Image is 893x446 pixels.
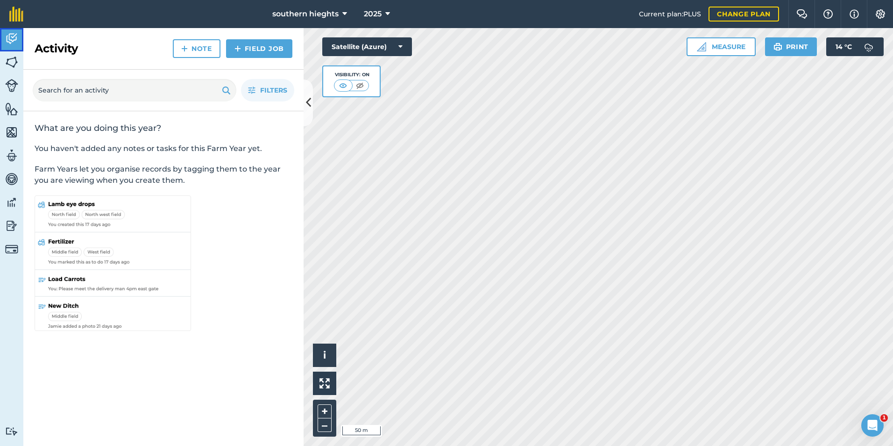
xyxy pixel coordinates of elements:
[35,122,292,134] h2: What are you doing this year?
[5,243,18,256] img: svg+xml;base64,PD94bWwgdmVyc2lvbj0iMS4wIiBlbmNvZGluZz0idXRmLTgiPz4KPCEtLSBHZW5lcmF0b3I6IEFkb2JlIE...
[5,149,18,163] img: svg+xml;base64,PD94bWwgdmVyc2lvbj0iMS4wIiBlbmNvZGluZz0idXRmLTgiPz4KPCEtLSBHZW5lcmF0b3I6IEFkb2JlIE...
[5,32,18,46] img: svg+xml;base64,PD94bWwgdmVyc2lvbj0iMS4wIiBlbmNvZGluZz0idXRmLTgiPz4KPCEtLSBHZW5lcmF0b3I6IEFkb2JlIE...
[318,418,332,432] button: –
[765,37,817,56] button: Print
[222,85,231,96] img: svg+xml;base64,PHN2ZyB4bWxucz0iaHR0cDovL3d3dy53My5vcmcvMjAwMC9zdmciIHdpZHRoPSIxOSIgaGVpZ2h0PSIyNC...
[826,37,884,56] button: 14 °C
[313,344,336,367] button: i
[226,39,292,58] a: Field Job
[323,349,326,361] span: i
[861,414,884,437] iframe: Intercom live chat
[319,378,330,388] img: Four arrows, one pointing top left, one top right, one bottom right and the last bottom left
[35,164,292,186] p: Farm Years let you organise records by tagging them to the year you are viewing when you create t...
[5,427,18,436] img: svg+xml;base64,PD94bWwgdmVyc2lvbj0iMS4wIiBlbmNvZGluZz0idXRmLTgiPz4KPCEtLSBHZW5lcmF0b3I6IEFkb2JlIE...
[836,37,852,56] span: 14 ° C
[234,43,241,54] img: svg+xml;base64,PHN2ZyB4bWxucz0iaHR0cDovL3d3dy53My5vcmcvMjAwMC9zdmciIHdpZHRoPSIxNCIgaGVpZ2h0PSIyNC...
[272,8,339,20] span: southern hieghts
[5,55,18,69] img: svg+xml;base64,PHN2ZyB4bWxucz0iaHR0cDovL3d3dy53My5vcmcvMjAwMC9zdmciIHdpZHRoPSI1NiIgaGVpZ2h0PSI2MC...
[639,9,701,19] span: Current plan : PLUS
[709,7,779,22] a: Change plan
[5,195,18,209] img: svg+xml;base64,PD94bWwgdmVyc2lvbj0iMS4wIiBlbmNvZGluZz0idXRmLTgiPz4KPCEtLSBHZW5lcmF0b3I6IEFkb2JlIE...
[822,9,834,19] img: A question mark icon
[354,81,366,90] img: svg+xml;base64,PHN2ZyB4bWxucz0iaHR0cDovL3d3dy53My5vcmcvMjAwMC9zdmciIHdpZHRoPSI1MCIgaGVpZ2h0PSI0MC...
[35,143,292,154] p: You haven't added any notes or tasks for this Farm Year yet.
[697,42,706,51] img: Ruler icon
[773,41,782,52] img: svg+xml;base64,PHN2ZyB4bWxucz0iaHR0cDovL3d3dy53My5vcmcvMjAwMC9zdmciIHdpZHRoPSIxOSIgaGVpZ2h0PSIyNC...
[322,37,412,56] button: Satellite (Azure)
[35,41,78,56] h2: Activity
[33,79,236,101] input: Search for an activity
[880,414,888,422] span: 1
[173,39,220,58] a: Note
[5,219,18,233] img: svg+xml;base64,PD94bWwgdmVyc2lvbj0iMS4wIiBlbmNvZGluZz0idXRmLTgiPz4KPCEtLSBHZW5lcmF0b3I6IEFkb2JlIE...
[859,37,878,56] img: svg+xml;base64,PD94bWwgdmVyc2lvbj0iMS4wIiBlbmNvZGluZz0idXRmLTgiPz4KPCEtLSBHZW5lcmF0b3I6IEFkb2JlIE...
[5,79,18,92] img: svg+xml;base64,PD94bWwgdmVyc2lvbj0iMS4wIiBlbmNvZGluZz0idXRmLTgiPz4KPCEtLSBHZW5lcmF0b3I6IEFkb2JlIE...
[796,9,808,19] img: Two speech bubbles overlapping with the left bubble in the forefront
[181,43,188,54] img: svg+xml;base64,PHN2ZyB4bWxucz0iaHR0cDovL3d3dy53My5vcmcvMjAwMC9zdmciIHdpZHRoPSIxNCIgaGVpZ2h0PSIyNC...
[850,8,859,20] img: svg+xml;base64,PHN2ZyB4bWxucz0iaHR0cDovL3d3dy53My5vcmcvMjAwMC9zdmciIHdpZHRoPSIxNyIgaGVpZ2h0PSIxNy...
[687,37,756,56] button: Measure
[318,404,332,418] button: +
[9,7,23,22] img: fieldmargin Logo
[337,81,349,90] img: svg+xml;base64,PHN2ZyB4bWxucz0iaHR0cDovL3d3dy53My5vcmcvMjAwMC9zdmciIHdpZHRoPSI1MCIgaGVpZ2h0PSI0MC...
[364,8,382,20] span: 2025
[5,172,18,186] img: svg+xml;base64,PD94bWwgdmVyc2lvbj0iMS4wIiBlbmNvZGluZz0idXRmLTgiPz4KPCEtLSBHZW5lcmF0b3I6IEFkb2JlIE...
[875,9,886,19] img: A cog icon
[5,125,18,139] img: svg+xml;base64,PHN2ZyB4bWxucz0iaHR0cDovL3d3dy53My5vcmcvMjAwMC9zdmciIHdpZHRoPSI1NiIgaGVpZ2h0PSI2MC...
[5,102,18,116] img: svg+xml;base64,PHN2ZyB4bWxucz0iaHR0cDovL3d3dy53My5vcmcvMjAwMC9zdmciIHdpZHRoPSI1NiIgaGVpZ2h0PSI2MC...
[241,79,294,101] button: Filters
[334,71,369,79] div: Visibility: On
[260,85,287,95] span: Filters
